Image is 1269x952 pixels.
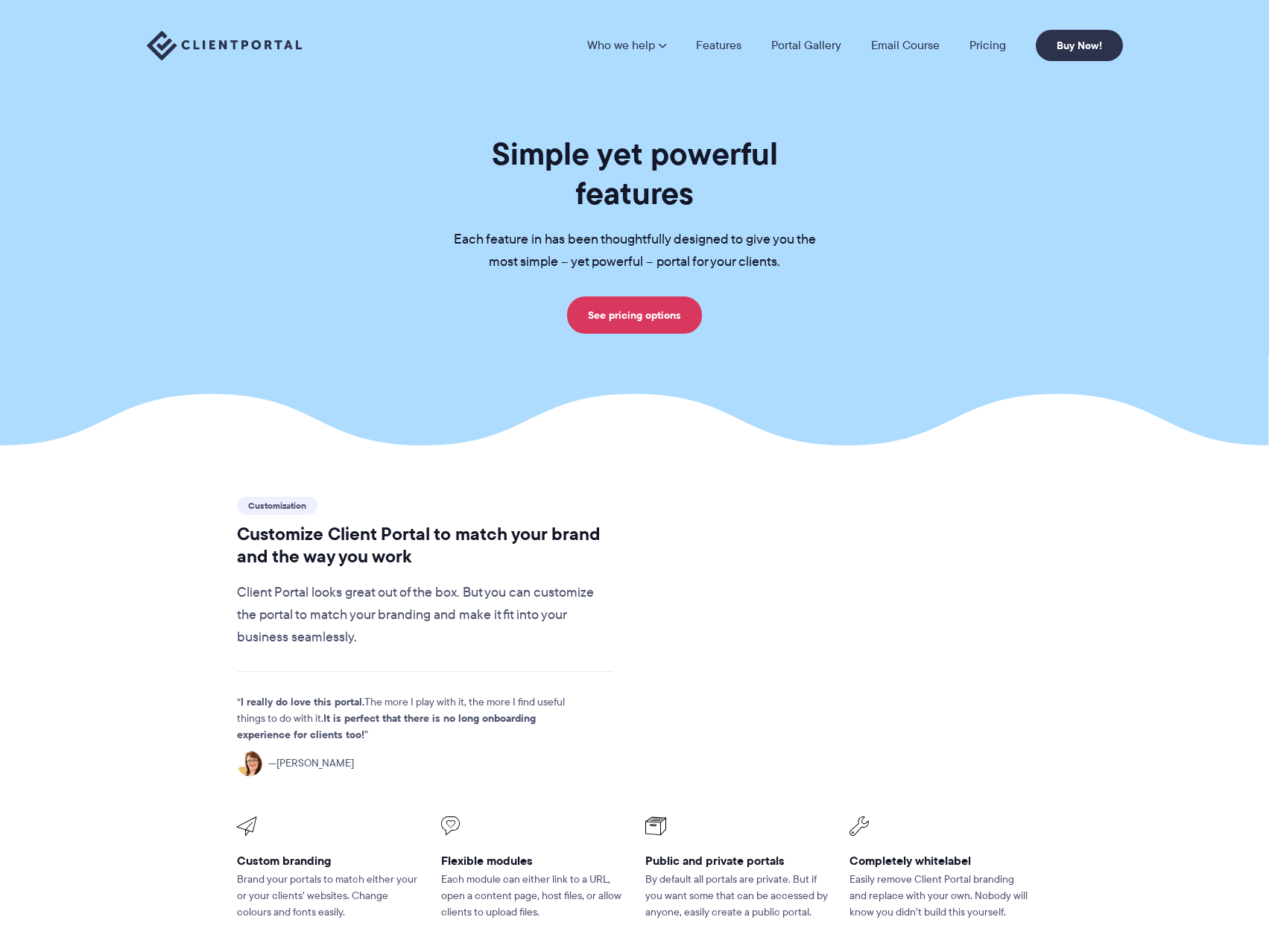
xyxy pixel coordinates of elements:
strong: I really do love this portal. [241,694,364,710]
h3: Public and private portals [645,853,829,869]
strong: It is perfect that there is no long onboarding experience for clients too! [237,710,536,743]
p: Easily remove Client Portal branding and replace with your own. Nobody will know you didn’t build... [849,872,1033,921]
a: Buy Now! [1036,30,1123,61]
h1: Simple yet powerful features [430,134,840,213]
h2: Customize Client Portal to match your brand and the way you work [237,523,613,568]
a: Pricing [969,39,1006,51]
span: Customization [237,497,317,515]
p: Each module can either link to a URL, open a content page, host files, or allow clients to upload... [441,872,624,921]
p: The more I play with it, the more I find useful things to do with it. [237,694,587,743]
h3: Completely whitelabel [849,853,1033,869]
span: [PERSON_NAME] [268,755,354,772]
a: See pricing options [567,296,702,334]
p: Brand your portals to match either your or your clients’ websites. Change colours and fonts easily. [237,872,420,921]
a: Email Course [871,39,940,51]
h3: Custom branding [237,853,420,869]
a: Features [696,39,741,51]
a: Who we help [587,39,666,51]
p: Each feature in has been thoughtfully designed to give you the most simple – yet powerful – porta... [430,229,840,273]
p: By default all portals are private. But if you want some that can be accessed by anyone, easily c... [645,872,829,921]
p: Client Portal looks great out of the box. But you can customize the portal to match your branding... [237,582,613,649]
a: Portal Gallery [771,39,841,51]
h3: Flexible modules [441,853,624,869]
